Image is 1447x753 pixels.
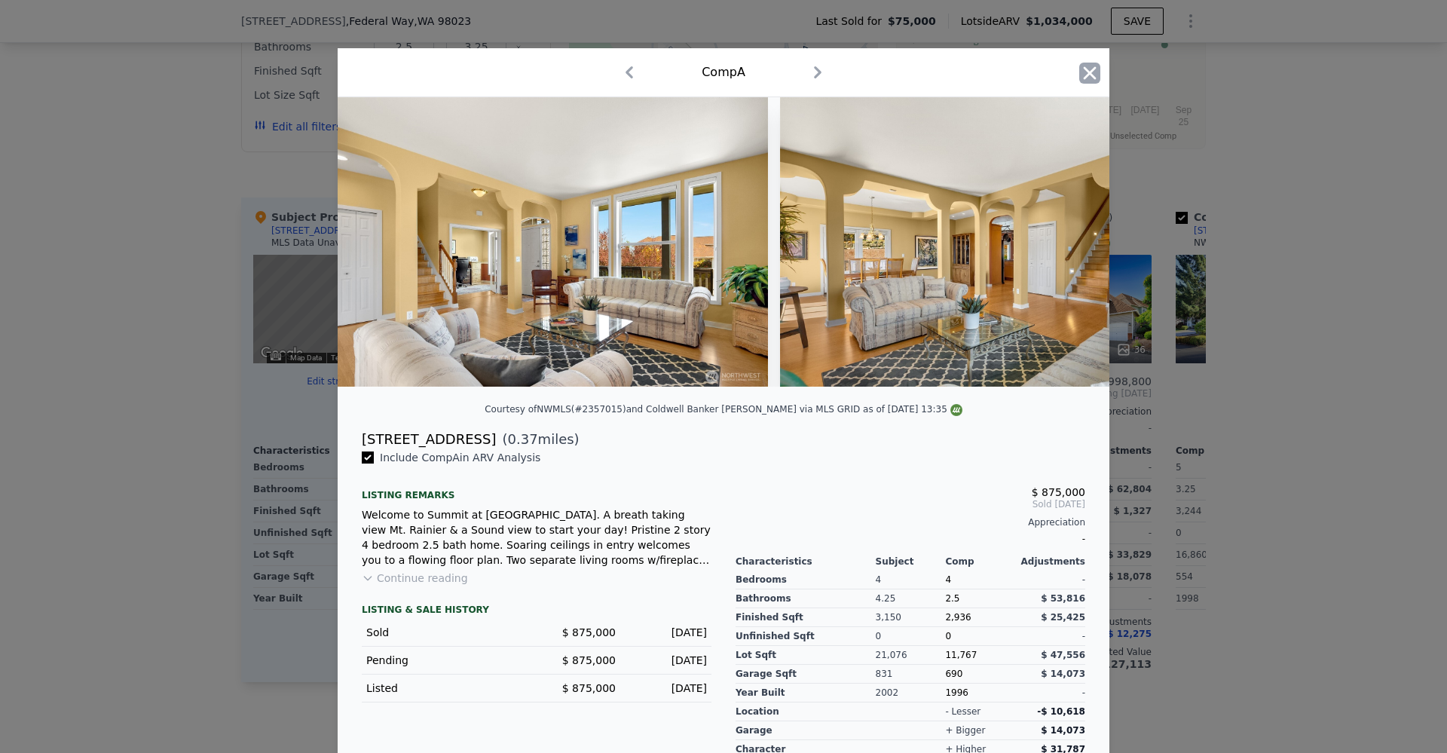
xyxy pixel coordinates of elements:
[1032,486,1085,498] span: $ 875,000
[362,571,468,586] button: Continue reading
[366,625,525,640] div: Sold
[945,650,977,660] span: 11,767
[374,451,546,464] span: Include Comp A in ARV Analysis
[736,646,876,665] div: Lot Sqft
[876,556,946,568] div: Subject
[1041,593,1085,604] span: $ 53,816
[1015,556,1085,568] div: Adjustments
[736,627,876,646] div: Unfinished Sqft
[945,631,951,641] span: 0
[945,669,962,679] span: 690
[628,625,707,640] div: [DATE]
[950,404,962,416] img: NWMLS Logo
[780,97,1214,387] img: Property Img
[1015,684,1085,702] div: -
[945,612,971,623] span: 2,936
[876,589,946,608] div: 4.25
[876,684,946,702] div: 2002
[876,571,946,589] div: 4
[485,404,962,415] div: Courtesy of NWMLS (#2357015) and Coldwell Banker [PERSON_NAME] via MLS GRID as of [DATE] 13:35
[945,574,951,585] span: 4
[876,665,946,684] div: 831
[736,516,1085,528] div: Appreciation
[1041,612,1085,623] span: $ 25,425
[496,429,579,450] span: ( miles)
[736,665,876,684] div: Garage Sqft
[736,498,1085,510] span: Sold [DATE]
[1015,627,1085,646] div: -
[1037,706,1085,717] span: -$ 10,618
[366,653,525,668] div: Pending
[508,431,538,447] span: 0.37
[876,608,946,627] div: 3,150
[362,429,496,450] div: [STREET_ADDRESS]
[736,571,876,589] div: Bedrooms
[736,721,876,740] div: garage
[945,589,1015,608] div: 2.5
[362,477,711,501] div: Listing remarks
[945,684,1015,702] div: 1996
[736,556,876,568] div: Characteristics
[628,653,707,668] div: [DATE]
[736,528,1085,549] div: -
[736,608,876,627] div: Finished Sqft
[945,706,980,718] div: - lesser
[945,556,1015,568] div: Comp
[562,654,616,666] span: $ 875,000
[1041,725,1085,736] span: $ 14,073
[876,627,946,646] div: 0
[366,681,525,696] div: Listed
[362,604,711,619] div: LISTING & SALE HISTORY
[1041,669,1085,679] span: $ 14,073
[702,63,745,81] div: Comp A
[1015,571,1085,589] div: -
[736,702,876,721] div: location
[876,646,946,665] div: 21,076
[334,97,768,387] img: Property Img
[562,626,616,638] span: $ 875,000
[1041,650,1085,660] span: $ 47,556
[736,589,876,608] div: Bathrooms
[562,682,616,694] span: $ 875,000
[945,724,985,736] div: + bigger
[736,684,876,702] div: Year Built
[628,681,707,696] div: [DATE]
[362,507,711,568] div: Welcome to Summit at [GEOGRAPHIC_DATA]. A breath taking view Mt. Rainier & a Sound view to start ...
